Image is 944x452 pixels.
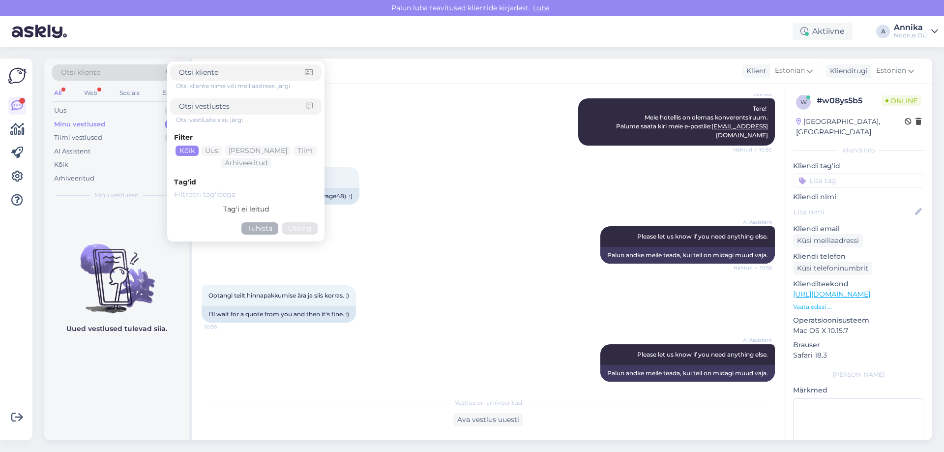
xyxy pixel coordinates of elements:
span: AI Assistent [735,336,772,344]
p: Safari 18.3 [793,350,924,361]
div: Ava vestlus uuesti [453,413,523,426]
div: All [52,87,63,99]
div: Palun andke meile teada, kui teil on midagi muud vaja. [600,247,775,264]
a: [URL][DOMAIN_NAME] [793,290,870,299]
div: Arhiveeritud [54,174,94,183]
div: 0 [165,106,179,116]
div: A [876,25,890,38]
div: Kliendi info [793,146,924,155]
div: Email [160,87,181,99]
div: [PERSON_NAME] [793,370,924,379]
div: # w08ys5b5 [817,95,882,107]
input: Otsi kliente [179,67,305,78]
p: Kliendi telefon [793,251,924,262]
div: AI Assistent [54,147,90,156]
div: Tiimi vestlused [54,133,102,143]
span: Luba [530,3,553,12]
div: Otsi kliente nime või meiliaadressi järgi [176,82,322,90]
div: Filter [174,132,318,143]
p: Brauser [793,340,924,350]
span: Online [882,95,921,106]
input: Lisa nimi [794,207,913,217]
span: w [800,98,807,106]
span: Vestlus on arhiveeritud [455,398,522,407]
div: Uus [54,106,66,116]
div: Klienditugi [826,66,868,76]
input: Lisa tag [793,173,924,188]
span: Please let us know if you need anything else. [637,351,768,358]
div: Klient [742,66,767,76]
div: Kõik [54,160,68,170]
input: Otsi vestlustes [179,101,306,112]
span: Otsi kliente [61,67,100,78]
a: AnnikaNoorus OÜ [894,24,938,39]
span: Estonian [775,65,805,76]
a: [EMAIL_ADDRESS][DOMAIN_NAME] [711,122,768,139]
p: Operatsioonisüsteem [793,315,924,326]
div: Küsi telefoninumbrit [793,262,872,275]
div: Tag'id [174,177,318,187]
span: Nähtud ✓ 10:56 [734,264,772,271]
p: Mac OS X 10.15.7 [793,326,924,336]
div: [GEOGRAPHIC_DATA], [GEOGRAPHIC_DATA] [796,117,905,137]
div: I'll wait for a quote from you and then it's fine. :) [202,306,356,323]
span: Estonian [876,65,906,76]
span: Ootangi teilt hinnapakkumise ära ja siis korras. :) [208,292,349,299]
span: 10:56 [205,323,241,331]
div: Küsi meiliaadressi [793,234,863,247]
span: 10:57 [735,382,772,390]
div: Socials [118,87,142,99]
span: Annika [735,90,772,98]
div: 0 [165,120,179,129]
span: AI Assistent [735,218,772,226]
p: Kliendi email [793,224,924,234]
p: Kliendi nimi [793,192,924,202]
div: Annika [894,24,927,31]
div: Aktiivne [793,23,853,40]
p: Vaata edasi ... [793,302,924,311]
span: Please let us know if you need anything else. [637,233,768,240]
p: Kliendi tag'id [793,161,924,171]
p: Klienditeekond [793,279,924,289]
div: 0 [165,133,179,143]
div: Minu vestlused [54,120,105,129]
p: Märkmed [793,385,924,395]
input: Filtreeri tag'idega [174,189,318,200]
div: Web [82,87,99,99]
div: Palun andke meile teada, kui teil on midagi muud vaja. [600,365,775,382]
div: Noorus OÜ [894,31,927,39]
span: Nähtud ✓ 10:50 [733,146,772,153]
img: Askly Logo [8,66,27,85]
p: Uued vestlused tulevad siia. [66,324,167,334]
span: Minu vestlused [94,191,139,200]
div: Kõik [176,146,199,156]
div: Otsi vestluste sisu järgi [176,116,322,124]
img: No chats [44,226,189,315]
